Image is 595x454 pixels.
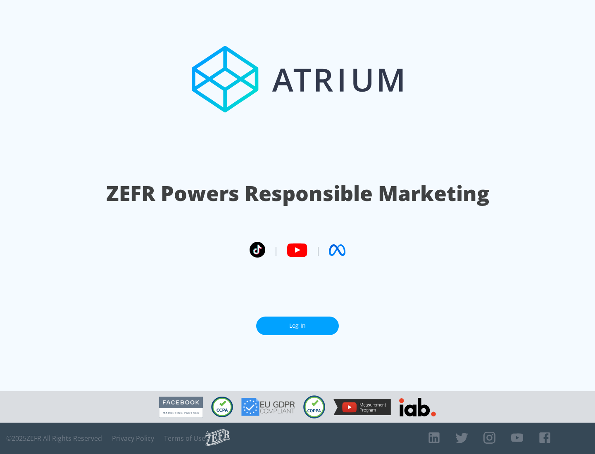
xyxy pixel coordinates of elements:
img: YouTube Measurement Program [333,399,391,415]
h1: ZEFR Powers Responsible Marketing [106,179,489,208]
a: Log In [256,317,339,335]
a: Privacy Policy [112,434,154,442]
img: COPPA Compliant [303,395,325,419]
span: | [274,244,278,256]
img: IAB [399,398,436,416]
span: © 2025 ZEFR All Rights Reserved [6,434,102,442]
span: | [316,244,321,256]
img: Facebook Marketing Partner [159,397,203,418]
img: GDPR Compliant [241,398,295,416]
a: Terms of Use [164,434,205,442]
img: CCPA Compliant [211,397,233,417]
